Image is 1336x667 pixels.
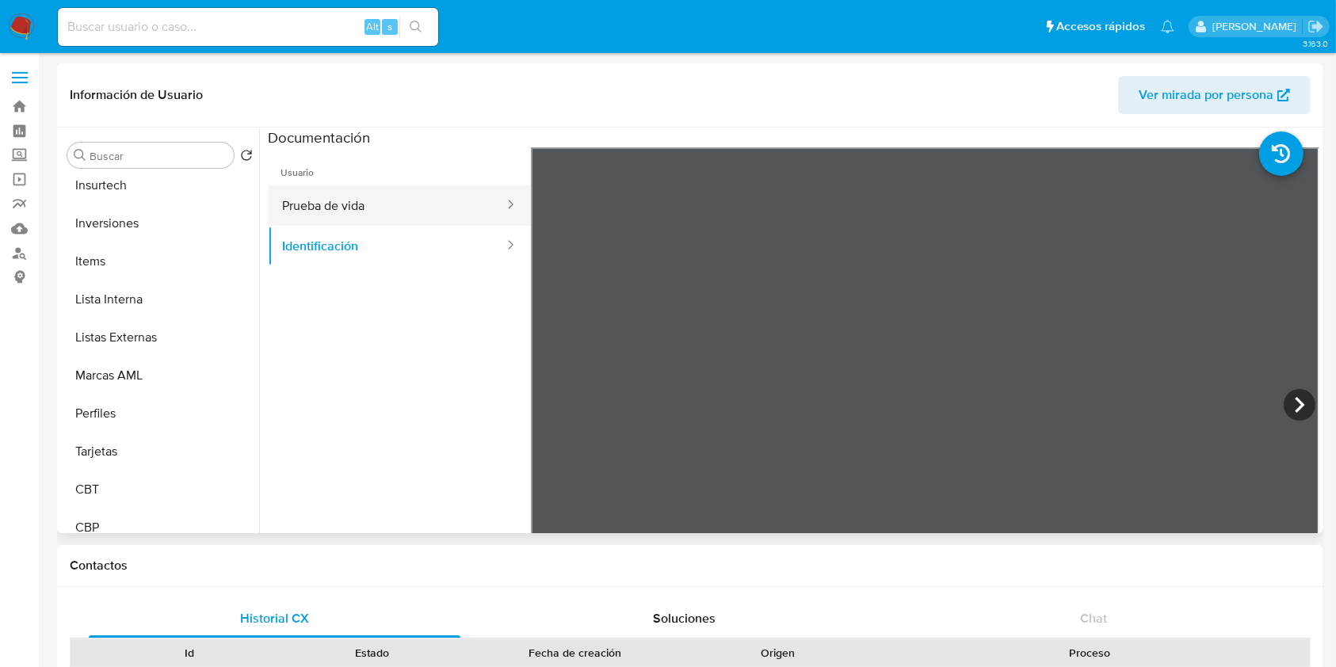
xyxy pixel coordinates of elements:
[1118,76,1311,114] button: Ver mirada por persona
[475,645,675,661] div: Fecha de creación
[880,645,1299,661] div: Proceso
[61,471,259,509] button: CBT
[58,17,438,37] input: Buscar usuario o caso...
[1161,20,1174,33] a: Notificaciones
[70,558,1311,574] h1: Contactos
[1056,18,1145,35] span: Accesos rápidos
[292,645,453,661] div: Estado
[1212,19,1302,34] p: juanbautista.fernandez@mercadolibre.com
[240,149,253,166] button: Volver al orden por defecto
[74,149,86,162] button: Buscar
[61,166,259,204] button: Insurtech
[240,609,309,627] span: Historial CX
[61,356,259,394] button: Marcas AML
[61,394,259,433] button: Perfiles
[1139,76,1273,114] span: Ver mirada por persona
[90,149,227,163] input: Buscar
[1080,609,1107,627] span: Chat
[61,433,259,471] button: Tarjetas
[697,645,858,661] div: Origen
[1307,18,1324,35] a: Salir
[387,19,392,34] span: s
[366,19,379,34] span: Alt
[61,280,259,318] button: Lista Interna
[70,87,203,103] h1: Información de Usuario
[399,16,432,38] button: search-icon
[653,609,716,627] span: Soluciones
[61,242,259,280] button: Items
[61,509,259,547] button: CBP
[109,645,270,661] div: Id
[61,318,259,356] button: Listas Externas
[61,204,259,242] button: Inversiones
